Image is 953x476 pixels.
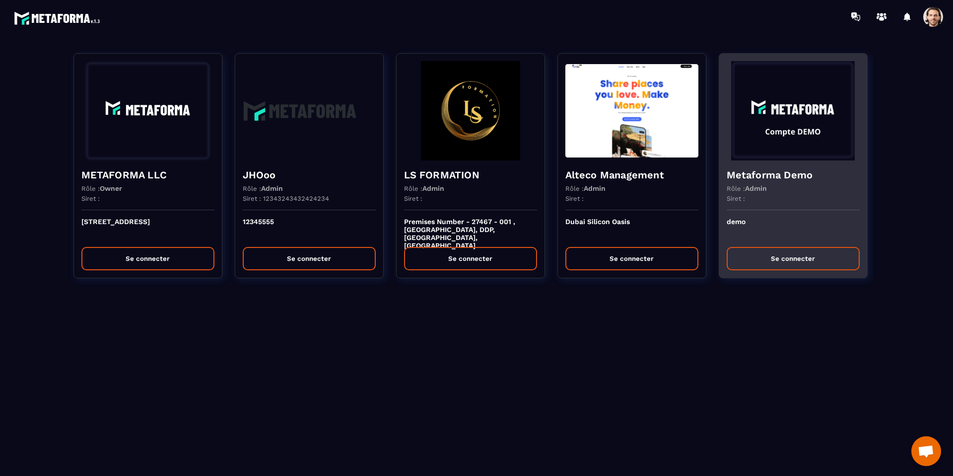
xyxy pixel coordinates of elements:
button: Se connecter [404,247,537,270]
span: Admin [745,184,767,192]
p: Siret : [727,195,745,202]
h4: Alteco Management [565,168,698,182]
span: Admin [261,184,283,192]
img: funnel-background [727,61,860,160]
button: Se connecter [565,247,698,270]
h4: Metaforma Demo [727,168,860,182]
p: Rôle : [243,184,283,192]
img: funnel-background [565,61,698,160]
img: funnel-background [404,61,537,160]
h4: LS FORMATION [404,168,537,182]
button: Se connecter [243,247,376,270]
p: Siret : [404,195,422,202]
div: Ouvrir le chat [911,436,941,466]
p: Siret : [565,195,584,202]
img: logo [14,9,103,27]
span: Admin [422,184,444,192]
p: Siret : [81,195,100,202]
button: Se connecter [81,247,214,270]
h4: METAFORMA LLC [81,168,214,182]
span: Owner [100,184,122,192]
p: Dubai Silicon Oasis [565,218,698,239]
p: Rôle : [81,184,122,192]
p: demo [727,218,860,239]
p: Siret : 12343243432424234 [243,195,329,202]
p: Rôle : [404,184,444,192]
p: [STREET_ADDRESS] [81,218,214,239]
p: Rôle : [565,184,606,192]
button: Se connecter [727,247,860,270]
p: 12345555 [243,218,376,239]
p: Premises Number - 27467 - 001 , [GEOGRAPHIC_DATA], DDP, [GEOGRAPHIC_DATA], [GEOGRAPHIC_DATA] [404,218,537,239]
p: Rôle : [727,184,767,192]
span: Admin [584,184,606,192]
img: funnel-background [243,61,376,160]
img: funnel-background [81,61,214,160]
h4: JHOoo [243,168,376,182]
